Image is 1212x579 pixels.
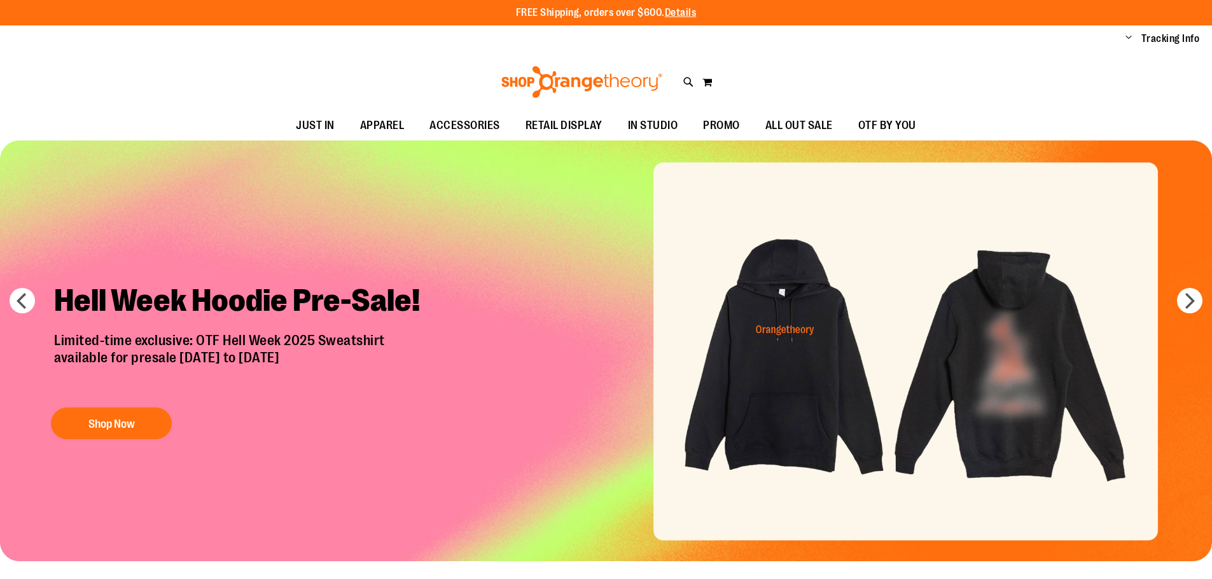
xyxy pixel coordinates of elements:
h2: Hell Week Hoodie Pre-Sale! [45,272,442,332]
span: OTF BY YOU [858,111,916,140]
span: RETAIL DISPLAY [526,111,603,140]
a: Hell Week Hoodie Pre-Sale! Limited-time exclusive: OTF Hell Week 2025 Sweatshirtavailable for pre... [45,272,442,446]
span: IN STUDIO [628,111,678,140]
button: Shop Now [51,407,172,439]
p: Limited-time exclusive: OTF Hell Week 2025 Sweatshirt available for presale [DATE] to [DATE] [45,332,442,395]
span: ACCESSORIES [429,111,500,140]
a: Details [665,7,697,18]
p: FREE Shipping, orders over $600. [516,6,697,20]
button: next [1177,288,1202,313]
button: Account menu [1125,32,1132,45]
span: PROMO [703,111,740,140]
span: JUST IN [296,111,335,140]
button: prev [10,288,35,313]
a: Tracking Info [1141,32,1200,46]
span: ALL OUT SALE [765,111,833,140]
span: APPAREL [360,111,405,140]
img: Shop Orangetheory [499,66,664,98]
